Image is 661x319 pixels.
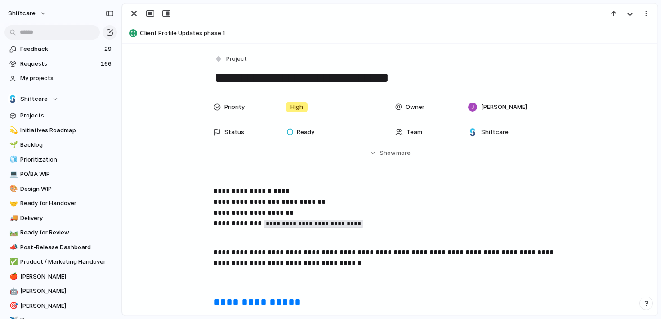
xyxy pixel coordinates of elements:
span: Shiftcare [481,128,509,137]
button: Shiftcare [4,92,117,106]
span: Design WIP [20,184,114,193]
div: 💫 [9,125,16,135]
span: Projects [20,111,114,120]
a: 💻PO/BA WIP [4,167,117,181]
span: High [290,103,303,112]
button: 🌱 [8,140,17,149]
button: 🤖 [8,287,17,296]
span: 166 [101,59,113,68]
span: Ready for Handover [20,199,114,208]
span: [PERSON_NAME] [20,287,114,296]
span: [PERSON_NAME] [481,103,527,112]
div: 🤝 [9,198,16,209]
a: Feedback29 [4,42,117,56]
button: 🍎 [8,272,17,281]
span: Ready [297,128,314,137]
span: Product / Marketing Handover [20,257,114,266]
button: 💫 [8,126,17,135]
div: 🧊 [9,154,16,165]
button: 🧊 [8,155,17,164]
span: My projects [20,74,114,83]
span: Priority [224,103,245,112]
button: 🛤️ [8,228,17,237]
button: shiftcare [4,6,51,21]
span: [PERSON_NAME] [20,301,114,310]
span: Status [224,128,244,137]
span: Project [226,54,247,63]
button: Showmore [214,145,566,161]
a: 🤝Ready for Handover [4,197,117,210]
span: Shiftcare [20,94,48,103]
span: Client Profile Updates phase 1 [140,29,653,38]
a: 🤖[PERSON_NAME] [4,284,117,298]
button: 📣 [8,243,17,252]
div: 🌱 [9,140,16,150]
div: 💻 [9,169,16,180]
div: 🍎 [9,271,16,282]
span: Delivery [20,214,114,223]
span: Backlog [20,140,114,149]
a: Requests166 [4,57,117,71]
button: 🎨 [8,184,17,193]
span: Requests [20,59,98,68]
span: shiftcare [8,9,36,18]
span: [PERSON_NAME] [20,272,114,281]
span: PO/BA WIP [20,170,114,179]
button: 🤝 [8,199,17,208]
a: My projects [4,72,117,85]
span: Team [406,128,422,137]
a: 🌱Backlog [4,138,117,152]
span: Feedback [20,45,102,54]
span: 29 [104,45,113,54]
a: 🎯[PERSON_NAME] [4,299,117,313]
a: 🚚Delivery [4,211,117,225]
a: Projects [4,109,117,122]
div: 📣 [9,242,16,252]
a: 📣Post-Release Dashboard [4,241,117,254]
div: 🚚 [9,213,16,223]
div: 🎨 [9,184,16,194]
span: Prioritization [20,155,114,164]
div: 🛤️ [9,228,16,238]
span: Post-Release Dashboard [20,243,114,252]
span: Owner [406,103,424,112]
a: 🛤️Ready for Review [4,226,117,239]
button: 💻 [8,170,17,179]
button: 🎯 [8,301,17,310]
span: Show [380,148,396,157]
a: 🍎[PERSON_NAME] [4,270,117,283]
a: ✅Product / Marketing Handover [4,255,117,269]
a: 💫Initiatives Roadmap [4,124,117,137]
div: 🎯 [9,301,16,311]
span: Initiatives Roadmap [20,126,114,135]
a: 🧊Prioritization [4,153,117,166]
span: Ready for Review [20,228,114,237]
div: 🤖 [9,286,16,297]
div: ✅ [9,257,16,267]
button: Project [213,53,250,66]
button: Client Profile Updates phase 1 [126,26,653,40]
button: ✅ [8,257,17,266]
a: 🎨Design WIP [4,182,117,196]
button: 🚚 [8,214,17,223]
span: more [396,148,411,157]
